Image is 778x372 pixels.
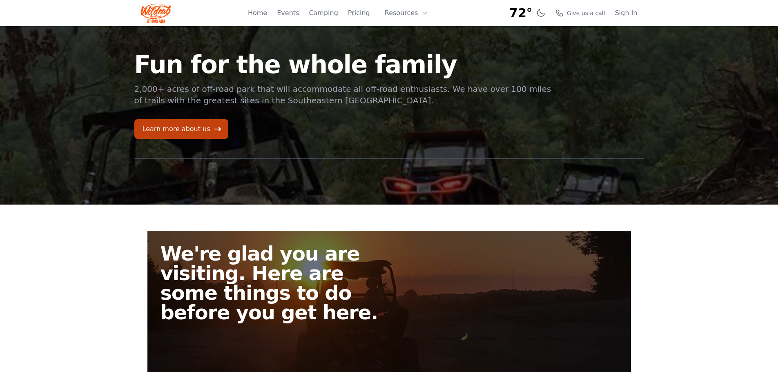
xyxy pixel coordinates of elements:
a: Give us a call [555,9,605,17]
a: Events [277,8,299,18]
a: Home [248,8,267,18]
span: 72° [509,6,533,20]
p: 2,000+ acres of off-road park that will accommodate all off-road enthusiasts. We have over 100 mi... [134,83,553,106]
a: Sign In [615,8,638,18]
h1: Fun for the whole family [134,52,553,77]
a: Camping [309,8,338,18]
button: Resources [380,5,433,21]
span: Give us a call [567,9,605,17]
img: Wildcat Logo [141,3,172,23]
a: Learn more about us [134,119,228,139]
a: Pricing [348,8,370,18]
h2: We're glad you are visiting. Here are some things to do before you get here. [161,244,396,322]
